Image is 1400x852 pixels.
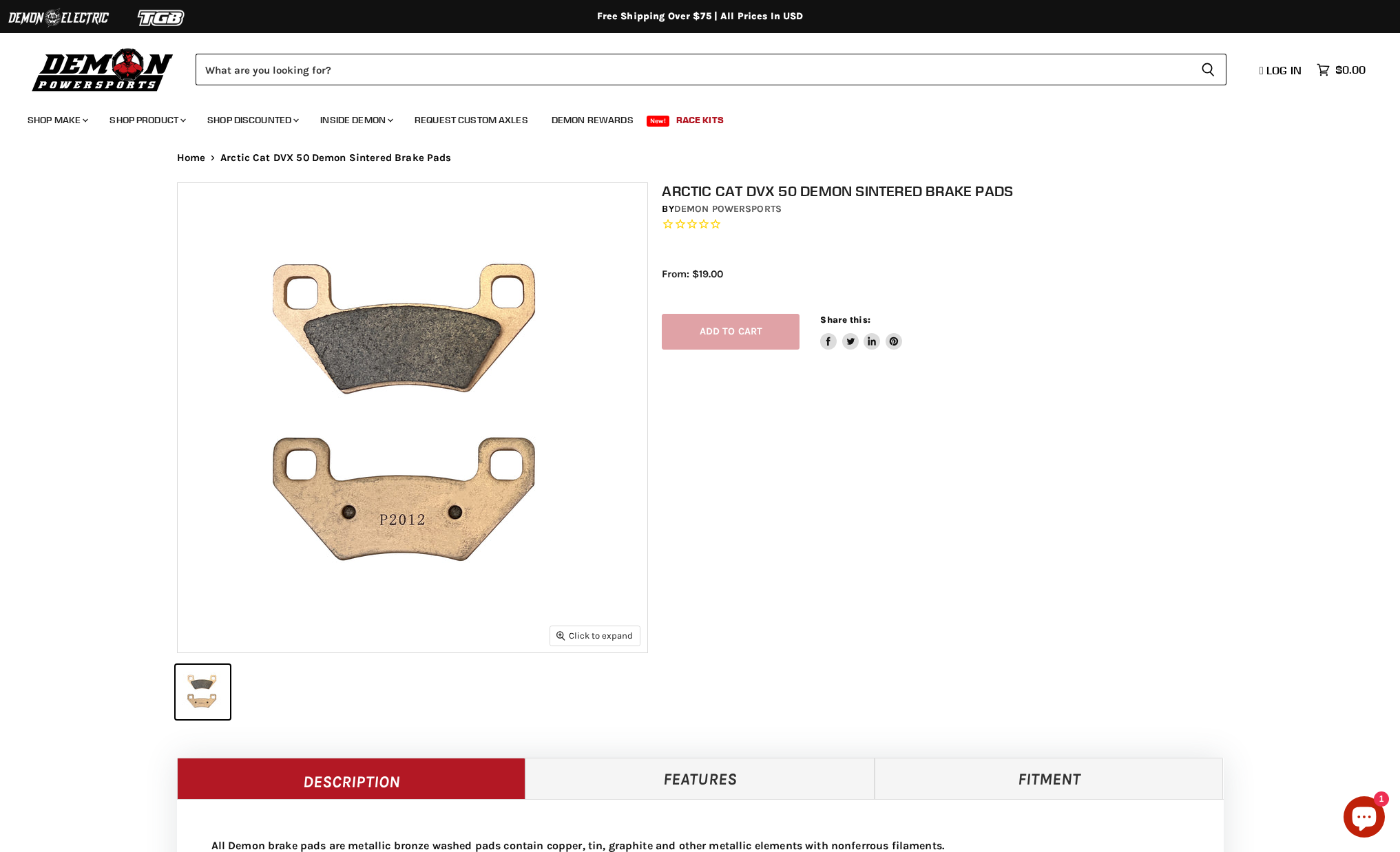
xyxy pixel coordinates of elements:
button: Arctic Cat DVX 50 Demon Sintered Brake Pads thumbnail [176,665,230,719]
a: Features [525,758,875,799]
a: Shop Make [17,106,96,134]
ul: Main menu [17,100,1362,134]
a: Demon Rewards [541,106,644,134]
div: by [662,202,1237,217]
button: Click to expand [550,626,640,645]
span: Log in [1266,63,1302,77]
button: Search [1190,54,1226,85]
span: Rated 0.0 out of 5 stars 0 reviews [662,217,1237,232]
a: Description [177,758,526,799]
a: Demon Powersports [674,203,782,215]
nav: Breadcrumbs [149,152,1251,164]
a: Log in [1253,64,1310,76]
inbox-online-store-chat: Shopify online store chat [1339,796,1389,841]
span: Share this: [820,315,870,325]
span: $0.00 [1335,63,1366,76]
img: Demon Electric Logo 2 [7,5,110,31]
img: TGB Logo 2 [110,5,213,31]
a: Home [177,152,206,164]
span: Click to expand [556,630,633,641]
aside: Share this: [820,314,902,350]
a: Shop Discounted [197,106,307,134]
a: Inside Demon [310,106,401,134]
div: Free Shipping Over $75 | All Prices In USD [149,10,1251,23]
input: Search [196,54,1190,85]
form: Product [196,54,1226,85]
a: Request Custom Axles [404,106,539,134]
span: Arctic Cat DVX 50 Demon Sintered Brake Pads [220,152,451,164]
a: Shop Product [99,106,194,134]
img: Demon Powersports [28,45,178,94]
a: $0.00 [1310,60,1372,80]
h1: Arctic Cat DVX 50 Demon Sintered Brake Pads [662,182,1237,200]
img: Arctic Cat DVX 50 Demon Sintered Brake Pads [178,183,647,652]
span: New! [647,116,670,127]
a: Fitment [875,758,1224,799]
a: Race Kits [666,106,734,134]
span: From: $19.00 [662,268,723,280]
